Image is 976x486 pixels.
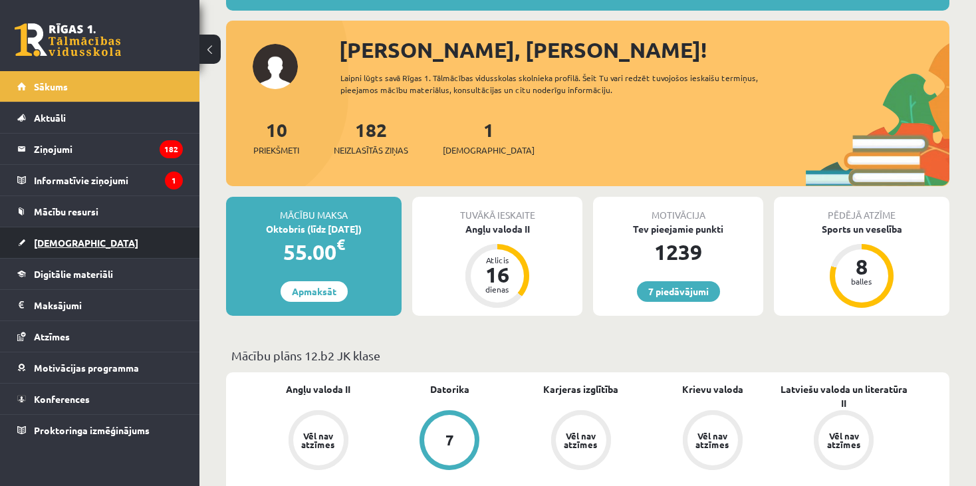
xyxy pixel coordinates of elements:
[17,227,183,258] a: [DEMOGRAPHIC_DATA]
[412,222,582,310] a: Angļu valoda II Atlicis 16 dienas
[515,410,647,473] a: Vēl nav atzīmes
[286,382,350,396] a: Angļu valoda II
[226,236,402,268] div: 55.00
[384,410,516,473] a: 7
[336,235,345,254] span: €
[34,134,183,164] legend: Ziņojumi
[34,268,113,280] span: Digitālie materiāli
[165,172,183,189] i: 1
[17,259,183,289] a: Digitālie materiāli
[34,290,183,320] legend: Maksājumi
[825,431,862,449] div: Vēl nav atzīmes
[17,71,183,102] a: Sākums
[160,140,183,158] i: 182
[253,410,384,473] a: Vēl nav atzīmes
[842,256,882,277] div: 8
[17,165,183,195] a: Informatīvie ziņojumi1
[774,222,949,310] a: Sports un veselība 8 balles
[17,102,183,133] a: Aktuāli
[445,433,454,447] div: 7
[17,290,183,320] a: Maksājumi
[842,277,882,285] div: balles
[774,222,949,236] div: Sports un veselība
[34,237,138,249] span: [DEMOGRAPHIC_DATA]
[477,264,517,285] div: 16
[226,197,402,222] div: Mācību maksa
[443,118,535,157] a: 1[DEMOGRAPHIC_DATA]
[694,431,731,449] div: Vēl nav atzīmes
[637,281,720,302] a: 7 piedāvājumi
[412,197,582,222] div: Tuvākā ieskaite
[15,23,121,57] a: Rīgas 1. Tālmācības vidusskola
[34,424,150,436] span: Proktoringa izmēģinājums
[430,382,469,396] a: Datorika
[562,431,600,449] div: Vēl nav atzīmes
[543,382,618,396] a: Karjeras izglītība
[34,393,90,405] span: Konferences
[340,72,775,96] div: Laipni lūgts savā Rīgas 1. Tālmācības vidusskolas skolnieka profilā. Šeit Tu vari redzēt tuvojošo...
[17,384,183,414] a: Konferences
[593,197,763,222] div: Motivācija
[17,134,183,164] a: Ziņojumi182
[477,285,517,293] div: dienas
[477,256,517,264] div: Atlicis
[17,321,183,352] a: Atzīmes
[231,346,944,364] p: Mācību plāns 12.b2 JK klase
[593,222,763,236] div: Tev pieejamie punkti
[300,431,337,449] div: Vēl nav atzīmes
[339,34,949,66] div: [PERSON_NAME], [PERSON_NAME]!
[34,362,139,374] span: Motivācijas programma
[17,196,183,227] a: Mācību resursi
[647,410,779,473] a: Vēl nav atzīmes
[443,144,535,157] span: [DEMOGRAPHIC_DATA]
[412,222,582,236] div: Angļu valoda II
[774,197,949,222] div: Pēdējā atzīme
[682,382,743,396] a: Krievu valoda
[334,118,408,157] a: 182Neizlasītās ziņas
[593,236,763,268] div: 1239
[17,352,183,383] a: Motivācijas programma
[226,222,402,236] div: Oktobris (līdz [DATE])
[778,382,910,410] a: Latviešu valoda un literatūra II
[34,165,183,195] legend: Informatīvie ziņojumi
[334,144,408,157] span: Neizlasītās ziņas
[281,281,348,302] a: Apmaksāt
[34,205,98,217] span: Mācību resursi
[17,415,183,445] a: Proktoringa izmēģinājums
[34,112,66,124] span: Aktuāli
[34,80,68,92] span: Sākums
[253,118,299,157] a: 10Priekšmeti
[34,330,70,342] span: Atzīmes
[778,410,910,473] a: Vēl nav atzīmes
[253,144,299,157] span: Priekšmeti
